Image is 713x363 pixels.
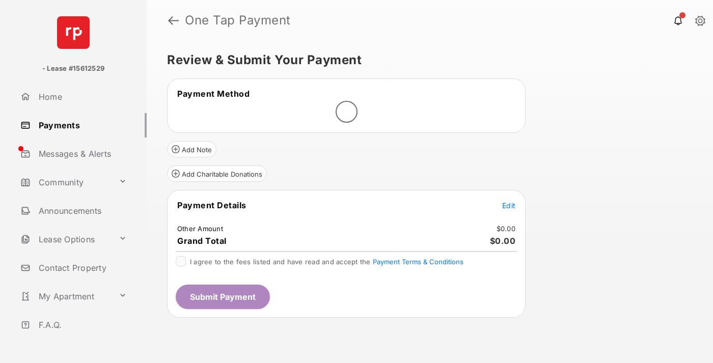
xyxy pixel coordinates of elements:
[490,236,516,246] span: $0.00
[16,113,147,137] a: Payments
[16,142,147,166] a: Messages & Alerts
[167,141,216,157] button: Add Note
[190,258,463,266] span: I agree to the fees listed and have read and accept the
[167,54,684,66] h5: Review & Submit Your Payment
[373,258,463,266] button: I agree to the fees listed and have read and accept the
[177,224,224,233] td: Other Amount
[185,14,291,26] strong: One Tap Payment
[177,89,250,99] span: Payment Method
[16,227,115,252] a: Lease Options
[16,170,115,194] a: Community
[16,256,147,280] a: Contact Property
[177,200,246,210] span: Payment Details
[177,236,227,246] span: Grand Total
[42,64,104,74] p: - Lease #15612529
[502,201,515,210] span: Edit
[16,199,147,223] a: Announcements
[16,313,147,337] a: F.A.Q.
[57,16,90,49] img: svg+xml;base64,PHN2ZyB4bWxucz0iaHR0cDovL3d3dy53My5vcmcvMjAwMC9zdmciIHdpZHRoPSI2NCIgaGVpZ2h0PSI2NC...
[176,285,270,309] button: Submit Payment
[502,200,515,210] button: Edit
[167,165,267,182] button: Add Charitable Donations
[16,284,115,309] a: My Apartment
[496,224,516,233] td: $0.00
[16,85,147,109] a: Home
